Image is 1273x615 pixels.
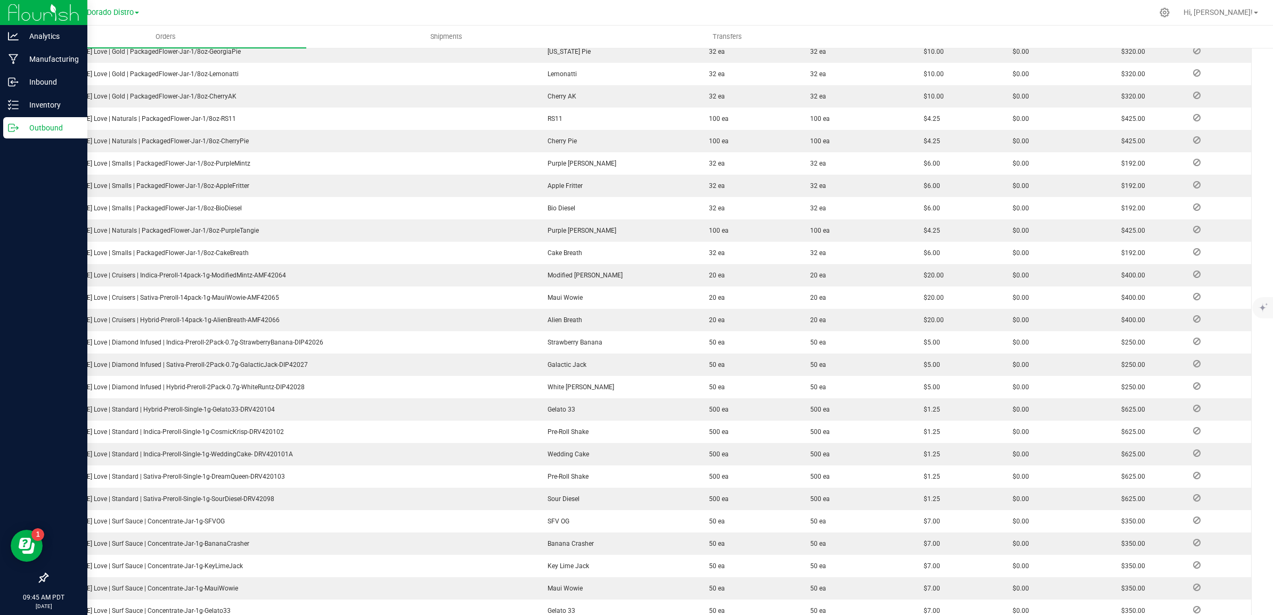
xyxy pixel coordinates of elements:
span: $0.00 [1007,249,1029,257]
span: [US_STATE] Love | Surf Sauce | Concentrate-Jar-1g-SFVOG [54,518,225,525]
iframe: Resource center [11,530,43,562]
span: 32 ea [704,70,725,78]
span: $350.00 [1116,585,1145,592]
span: Reject Inventory [1189,204,1205,210]
span: $0.00 [1007,495,1029,503]
span: 500 ea [704,406,729,413]
span: $0.00 [1007,518,1029,525]
span: Key Lime Jack [542,562,589,570]
span: [US_STATE] Love | Smalls | PackagedFlower-Jar-1/8oz-PurpleMintz [54,160,250,167]
span: [US_STATE] Love | Naturals | PackagedFlower-Jar-1/8oz-RS11 [54,115,236,122]
span: 50 ea [805,607,826,614]
span: 20 ea [704,272,725,279]
span: $320.00 [1116,48,1145,55]
span: [US_STATE] Love | Gold | PackagedFlower-Jar-1/8oz-GeorgiaPie [54,48,241,55]
span: 32 ea [805,204,826,212]
span: [US_STATE] Love | Cruisers | Indica-Preroll-14pack-1g-ModifiedMintz-AMF42064 [54,272,286,279]
span: Purple [PERSON_NAME] [542,160,616,167]
p: Inventory [19,99,83,111]
span: $192.00 [1116,204,1145,212]
span: $20.00 [918,294,944,301]
span: 50 ea [704,607,725,614]
span: Gelato 33 [542,406,575,413]
span: $400.00 [1116,272,1145,279]
span: [US_STATE] Love | Naturals | PackagedFlower-Jar-1/8oz-CherryPie [54,137,249,145]
span: 32 ea [805,48,826,55]
span: $0.00 [1007,585,1029,592]
span: $320.00 [1116,93,1145,100]
span: Cherry AK [542,93,576,100]
span: [US_STATE] Love | Smalls | PackagedFlower-Jar-1/8oz-CakeBreath [54,249,249,257]
span: Reject Inventory [1189,360,1205,367]
span: El Dorado Distro [78,8,134,17]
span: Cake Breath [542,249,582,257]
span: 50 ea [704,540,725,547]
span: Wedding Cake [542,450,589,458]
span: $5.00 [918,383,940,391]
span: 50 ea [704,518,725,525]
span: $425.00 [1116,227,1145,234]
span: $1.25 [918,406,940,413]
span: $4.25 [918,115,940,122]
span: 50 ea [704,585,725,592]
span: 100 ea [805,227,830,234]
span: Reject Inventory [1189,338,1205,345]
span: $10.00 [918,93,944,100]
span: Lemonatti [542,70,577,78]
span: Modified [PERSON_NAME] [542,272,623,279]
span: Gelato 33 [542,607,575,614]
span: 500 ea [805,428,830,436]
span: $7.00 [918,518,940,525]
iframe: Resource center unread badge [31,528,44,541]
span: $7.00 [918,607,940,614]
span: $0.00 [1007,607,1029,614]
div: Manage settings [1158,7,1171,18]
span: [US_STATE] Love | Standard | Sativa-Preroll-Single-1g-DreamQueen-DRV420103 [54,473,285,480]
span: 100 ea [805,137,830,145]
span: Reject Inventory [1189,182,1205,188]
span: 50 ea [805,383,826,391]
p: Manufacturing [19,53,83,65]
span: $250.00 [1116,339,1145,346]
span: [US_STATE] Love | Smalls | PackagedFlower-Jar-1/8oz-AppleFritter [54,182,249,190]
span: 500 ea [704,450,729,458]
p: Outbound [19,121,83,134]
span: [US_STATE] Love | Surf Sauce | Concentrate-Jar-1g-Gelato33 [54,607,231,614]
span: [US_STATE] Love | Cruisers | Sativa-Preroll-14pack-1g-MauiWowie-AMF42065 [54,294,279,301]
span: $7.00 [918,585,940,592]
span: 20 ea [704,294,725,301]
span: Reject Inventory [1189,293,1205,300]
span: Reject Inventory [1189,405,1205,412]
span: $0.00 [1007,406,1029,413]
span: $0.00 [1007,48,1029,55]
span: Hi, [PERSON_NAME]! [1184,8,1253,17]
span: 50 ea [805,540,826,547]
span: 32 ea [704,48,725,55]
span: [US_STATE] Pie [542,48,591,55]
a: Orders [26,26,306,48]
span: 32 ea [805,93,826,100]
span: Reject Inventory [1189,495,1205,501]
span: [US_STATE] Love | Standard | Hybrid-Preroll-Single-1g-Gelato33-DRV420104 [54,406,275,413]
span: RS11 [542,115,562,122]
span: $20.00 [918,272,944,279]
span: $10.00 [918,70,944,78]
span: 32 ea [805,160,826,167]
span: Reject Inventory [1189,114,1205,121]
span: $1.25 [918,473,940,480]
span: Transfers [698,32,756,42]
span: 20 ea [805,316,826,324]
span: $350.00 [1116,562,1145,570]
span: 32 ea [805,182,826,190]
span: $20.00 [918,316,944,324]
span: [US_STATE] Love | Standard | Indica-Preroll-Single-1g-CosmicKrisp-DRV420102 [54,428,284,436]
p: Inbound [19,76,83,88]
p: 09:45 AM PDT [5,593,83,602]
span: $350.00 [1116,540,1145,547]
span: $1.25 [918,495,940,503]
span: [US_STATE] Love | Smalls | PackagedFlower-Jar-1/8oz-BioDiesel [54,204,242,212]
span: Reject Inventory [1189,517,1205,523]
span: $1.25 [918,428,940,436]
span: $7.00 [918,540,940,547]
span: 20 ea [805,272,826,279]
